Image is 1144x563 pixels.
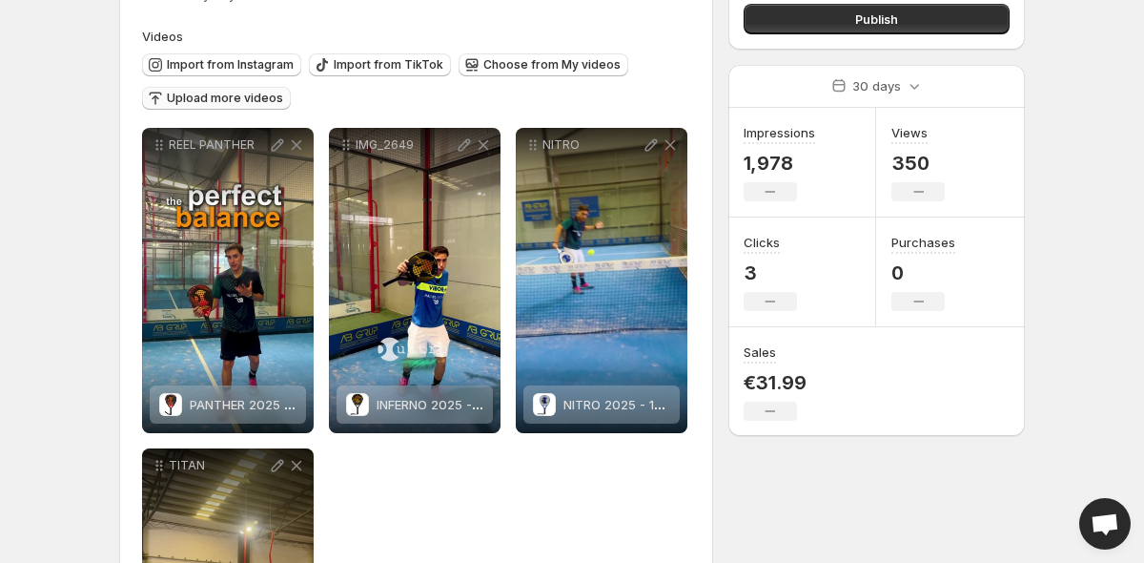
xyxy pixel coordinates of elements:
p: 1,978 [744,152,815,175]
span: INFERNO 2025 - 3K CARBON [377,397,546,412]
button: Import from TikTok [309,53,451,76]
span: NITRO 2025 - 100% CARBON [563,397,739,412]
p: €31.99 [744,371,807,394]
span: Videos [142,29,183,44]
p: TITAN [169,458,268,473]
h3: Clicks [744,233,780,252]
h3: Impressions [744,123,815,142]
span: Choose from My videos [483,57,621,73]
p: 350 [891,152,945,175]
p: REEL PANTHER [169,137,268,153]
span: Publish [855,10,898,29]
a: Open chat [1079,498,1131,550]
span: Import from TikTok [334,57,443,73]
span: Import from Instagram [167,57,294,73]
button: Choose from My videos [459,53,628,76]
div: REEL PANTHERPANTHER 2025 - 12K CARBONPANTHER 2025 - 12K CARBON [142,128,314,433]
p: NITRO [542,137,642,153]
p: 30 days [852,76,901,95]
button: Import from Instagram [142,53,301,76]
p: IMG_2649 [356,137,455,153]
button: Publish [744,4,1010,34]
p: 0 [891,261,955,284]
button: Upload more videos [142,87,291,110]
h3: Views [891,123,928,142]
div: IMG_2649INFERNO 2025 - 3K CARBONINFERNO 2025 - 3K CARBON [329,128,500,433]
span: PANTHER 2025 - 12K CARBON [190,397,369,412]
h3: Sales [744,343,776,362]
p: 3 [744,261,797,284]
div: NITRONITRO 2025 - 100% CARBONNITRO 2025 - 100% CARBON [516,128,687,433]
span: Upload more videos [167,91,283,106]
h3: Purchases [891,233,955,252]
